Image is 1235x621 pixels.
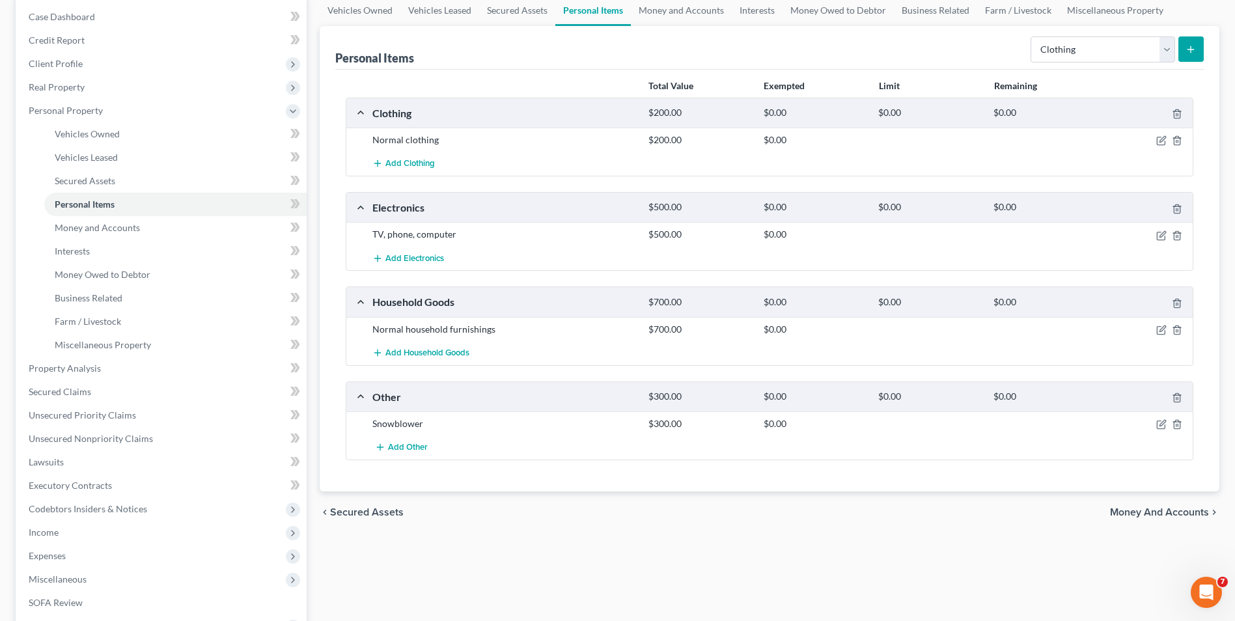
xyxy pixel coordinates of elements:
strong: Limit [879,80,900,91]
span: Add Household Goods [385,348,469,358]
span: Money Owed to Debtor [55,269,150,280]
span: Secured Claims [29,386,91,397]
span: Farm / Livestock [55,316,121,327]
div: $0.00 [872,296,987,309]
a: Business Related [44,286,307,310]
div: Snowblower [366,417,642,430]
div: $0.00 [757,417,872,430]
div: $0.00 [987,201,1102,214]
span: Miscellaneous [29,573,87,585]
a: Executory Contracts [18,474,307,497]
div: $0.00 [757,201,872,214]
a: Case Dashboard [18,5,307,29]
span: Lawsuits [29,456,64,467]
span: Add Other [388,443,428,453]
div: TV, phone, computer [366,228,642,241]
a: Money and Accounts [44,216,307,240]
div: Other [366,390,642,404]
span: Executory Contracts [29,480,112,491]
span: Expenses [29,550,66,561]
a: Money Owed to Debtor [44,263,307,286]
a: Unsecured Priority Claims [18,404,307,427]
a: Secured Claims [18,380,307,404]
span: SOFA Review [29,597,83,608]
i: chevron_left [320,507,330,517]
div: $0.00 [757,107,872,119]
span: Business Related [55,292,122,303]
button: Add Clothing [372,152,435,176]
span: Add Clothing [385,159,435,169]
a: Credit Report [18,29,307,52]
div: $0.00 [987,391,1102,403]
button: Money and Accounts chevron_right [1110,507,1219,517]
strong: Total Value [648,80,693,91]
div: $0.00 [872,201,987,214]
div: $0.00 [872,391,987,403]
a: SOFA Review [18,591,307,614]
span: Real Property [29,81,85,92]
div: Personal Items [335,50,414,66]
div: $0.00 [872,107,987,119]
div: $300.00 [642,391,757,403]
span: Property Analysis [29,363,101,374]
span: Codebtors Insiders & Notices [29,503,147,514]
span: Client Profile [29,58,83,69]
div: $200.00 [642,133,757,146]
div: Electronics [366,200,642,214]
div: $200.00 [642,107,757,119]
div: $0.00 [757,296,872,309]
button: Add Household Goods [372,341,469,365]
span: Secured Assets [330,507,404,517]
a: Farm / Livestock [44,310,307,333]
a: Miscellaneous Property [44,333,307,357]
div: $0.00 [987,296,1102,309]
button: chevron_left Secured Assets [320,507,404,517]
a: Property Analysis [18,357,307,380]
span: 7 [1217,577,1228,587]
div: $500.00 [642,228,757,241]
div: $300.00 [642,417,757,430]
strong: Exempted [764,80,805,91]
span: Miscellaneous Property [55,339,151,350]
div: Normal household furnishings [366,323,642,336]
button: Add Other [372,435,430,460]
div: $0.00 [757,133,872,146]
div: Normal clothing [366,133,642,146]
a: Interests [44,240,307,263]
span: Interests [55,245,90,256]
a: Unsecured Nonpriority Claims [18,427,307,450]
span: Vehicles Owned [55,128,120,139]
span: Unsecured Nonpriority Claims [29,433,153,444]
div: $0.00 [757,391,872,403]
a: Lawsuits [18,450,307,474]
a: Vehicles Leased [44,146,307,169]
div: $700.00 [642,323,757,336]
a: Secured Assets [44,169,307,193]
div: $0.00 [987,107,1102,119]
strong: Remaining [994,80,1037,91]
span: Money and Accounts [55,222,140,233]
span: Case Dashboard [29,11,95,22]
div: $700.00 [642,296,757,309]
iframe: Intercom live chat [1191,577,1222,608]
a: Vehicles Owned [44,122,307,146]
span: Money and Accounts [1110,507,1209,517]
div: $0.00 [757,228,872,241]
a: Personal Items [44,193,307,216]
span: Credit Report [29,34,85,46]
div: Clothing [366,106,642,120]
div: Household Goods [366,295,642,309]
div: $0.00 [757,323,872,336]
span: Vehicles Leased [55,152,118,163]
span: Income [29,527,59,538]
span: Unsecured Priority Claims [29,409,136,421]
button: Add Electronics [372,246,444,270]
span: Personal Property [29,105,103,116]
span: Personal Items [55,199,115,210]
span: Add Electronics [385,253,444,264]
span: Secured Assets [55,175,115,186]
i: chevron_right [1209,507,1219,517]
div: $500.00 [642,201,757,214]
